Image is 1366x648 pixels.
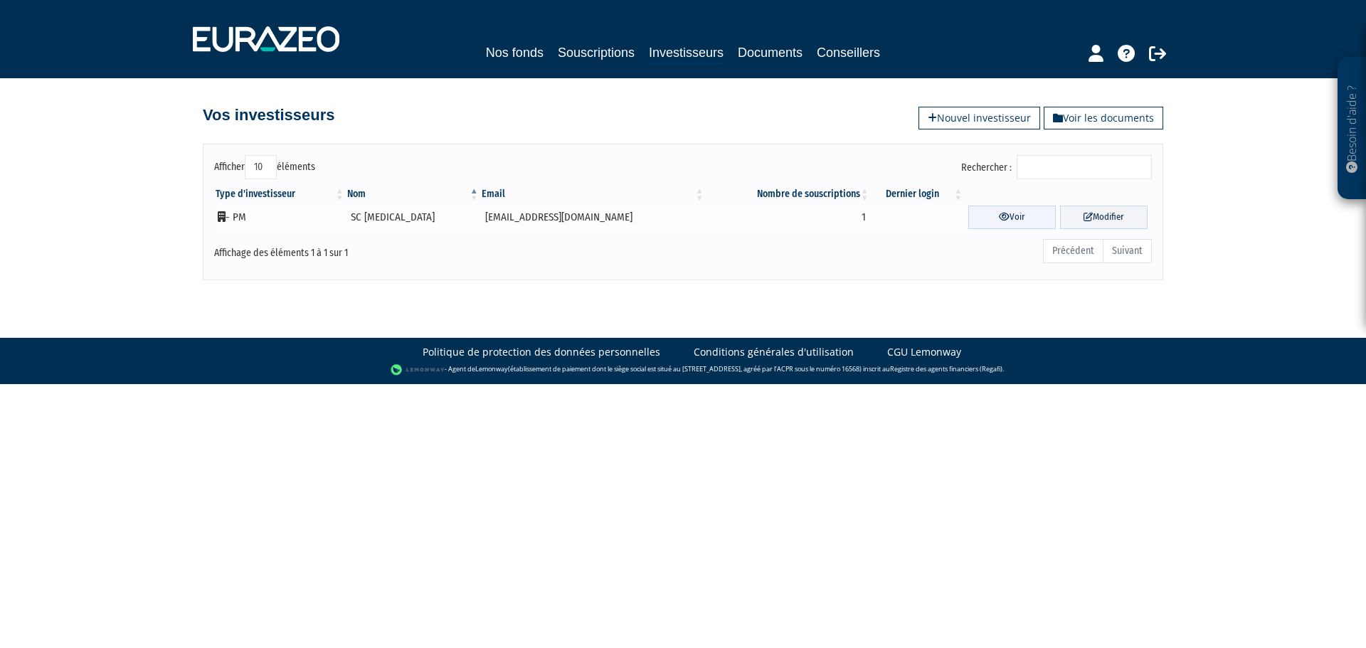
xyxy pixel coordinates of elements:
input: Rechercher : [1017,155,1152,179]
a: Politique de protection des données personnelles [423,345,660,359]
a: Voir [968,206,1056,229]
select: Afficheréléments [245,155,277,179]
div: Affichage des éléments 1 à 1 sur 1 [214,238,593,260]
label: Rechercher : [961,155,1152,179]
a: Conseillers [817,43,880,63]
td: [EMAIL_ADDRESS][DOMAIN_NAME] [480,201,706,233]
th: Email : activer pour trier la colonne par ordre croissant [480,187,706,201]
td: 1 [705,201,870,233]
a: Modifier [1060,206,1148,229]
td: SC [MEDICAL_DATA] [346,201,480,233]
a: Voir les documents [1044,107,1163,129]
th: Nom : activer pour trier la colonne par ordre d&eacute;croissant [346,187,480,201]
a: Investisseurs [649,43,724,65]
th: Type d'investisseur : activer pour trier la colonne par ordre croissant [214,187,346,201]
th: Nombre de souscriptions : activer pour trier la colonne par ordre croissant [705,187,870,201]
a: Souscriptions [558,43,635,63]
a: Nouvel investisseur [918,107,1040,129]
label: Afficher éléments [214,155,315,179]
th: &nbsp; [964,187,1152,201]
a: Documents [738,43,803,63]
img: 1732889491-logotype_eurazeo_blanc_rvb.png [193,26,339,52]
a: Conditions générales d'utilisation [694,345,854,359]
img: logo-lemonway.png [391,363,445,377]
div: - Agent de (établissement de paiement dont le siège social est situé au [STREET_ADDRESS], agréé p... [14,363,1352,377]
a: Nos fonds [486,43,544,63]
p: Besoin d'aide ? [1344,65,1360,193]
td: - PM [214,201,346,233]
a: Registre des agents financiers (Regafi) [890,364,1002,373]
a: Lemonway [475,364,508,373]
a: CGU Lemonway [887,345,961,359]
h4: Vos investisseurs [203,107,334,124]
th: Dernier login : activer pour trier la colonne par ordre croissant [871,187,965,201]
